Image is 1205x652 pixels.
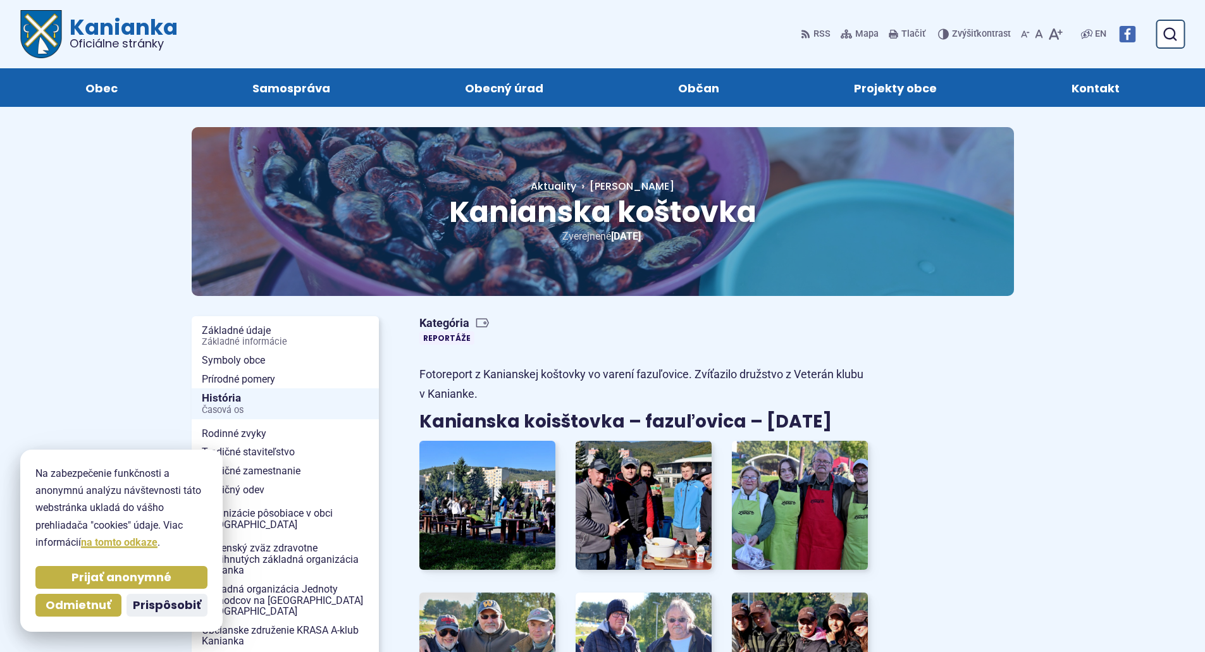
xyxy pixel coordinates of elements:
[232,228,973,245] p: Zverejnené .
[35,594,121,617] button: Odmietnuť
[197,68,385,107] a: Samospráva
[192,321,379,351] a: Základné údajeZákladné informácie
[85,68,118,107] span: Obec
[678,68,719,107] span: Občan
[576,441,712,570] a: Otvoriť obrázok v popupe.
[127,594,207,617] button: Prispôsobiť
[801,21,833,47] a: RSS
[192,580,379,621] a: Základná organizácia Jednoty dôchodcov na [GEOGRAPHIC_DATA] [GEOGRAPHIC_DATA]
[192,462,379,481] a: Tradičné zamestnanie
[611,230,641,242] span: [DATE]
[192,424,379,443] a: Rodinné zvyky
[70,38,178,49] span: Oficiálne stránky
[71,570,171,585] span: Prijať anonymné
[838,21,881,47] a: Mapa
[952,29,1011,40] span: kontrast
[938,21,1013,47] button: Zvýšiťkontrast
[855,27,879,42] span: Mapa
[202,405,369,415] span: Časová os
[192,539,379,580] a: Slovenský zväz zdravotne postihnutých základná organizácia Kanianka
[1032,21,1046,47] button: Nastaviť pôvodnú veľkosť písma
[531,179,576,194] a: Aktuality
[192,504,379,534] a: Organizácie pôsobiace v obci [GEOGRAPHIC_DATA]
[192,443,379,462] a: Tradičné staviteľstvo
[1046,21,1065,47] button: Zväčšiť veľkosť písma
[952,28,977,39] span: Zvýšiť
[1095,27,1106,42] span: EN
[624,68,774,107] a: Občan
[410,68,598,107] a: Obecný úrad
[1119,26,1135,42] img: Prejsť na Facebook stránku
[886,21,928,47] button: Tlačiť
[449,192,757,232] span: Kanianska koštovka
[62,16,178,49] span: Kanianka
[20,10,62,58] img: Prejsť na domovskú stránku
[901,29,925,40] span: Tlačiť
[419,316,490,331] span: Kategória
[20,10,178,58] a: Logo Kanianka, prejsť na domovskú stránku.
[252,68,330,107] span: Samospráva
[854,68,937,107] span: Projekty obce
[1017,68,1175,107] a: Kontakt
[732,441,868,570] a: Otvoriť obrázok v popupe.
[419,441,555,570] a: Otvoriť obrázok v popupe.
[202,580,369,621] span: Základná organizácia Jednoty dôchodcov na [GEOGRAPHIC_DATA] [GEOGRAPHIC_DATA]
[202,504,369,534] span: Organizácie pôsobiace v obci [GEOGRAPHIC_DATA]
[419,331,474,345] a: Reportáže
[590,179,674,194] span: [PERSON_NAME]
[1072,68,1120,107] span: Kontakt
[1092,27,1109,42] a: EN
[202,370,369,389] span: Prírodné pomery
[732,441,868,570] img: Kanianska koisštovka - fazuľovica - 4.10.2025 3
[202,321,369,351] span: Základné údaje
[202,424,369,443] span: Rodinné zvyky
[192,621,379,651] a: Občianske združenie KRASA A-klub Kanianka
[465,68,543,107] span: Obecný úrad
[419,441,555,570] img: Kanianska koisštovka - fazuľovica - 4.10.2025 1
[30,68,172,107] a: Obec
[81,536,158,548] a: na tomto odkaze
[419,412,868,432] h3: Kanianska koisštovka – fazuľovica – [DATE]
[202,388,369,419] span: História
[46,598,111,613] span: Odmietnuť
[192,351,379,370] a: Symboly obce
[202,443,369,462] span: Tradičné staviteľstvo
[202,481,369,500] span: Tradičný odev
[202,351,369,370] span: Symboly obce
[192,481,379,500] a: Tradičný odev
[576,179,674,194] a: [PERSON_NAME]
[202,539,369,580] span: Slovenský zväz zdravotne postihnutých základná organizácia Kanianka
[35,465,207,551] p: Na zabezpečenie funkčnosti a anonymnú analýzu návštevnosti táto webstránka ukladá do vášho prehli...
[576,441,712,570] img: Kanianska koisštovka - fazuľovica - 4.10.2025 2
[202,621,369,651] span: Občianske združenie KRASA A-klub Kanianka
[133,598,201,613] span: Prispôsobiť
[800,68,992,107] a: Projekty obce
[192,388,379,419] a: HistóriaČasová os
[813,27,831,42] span: RSS
[1018,21,1032,47] button: Zmenšiť veľkosť písma
[202,462,369,481] span: Tradičné zamestnanie
[202,337,369,347] span: Základné informácie
[35,566,207,589] button: Prijať anonymné
[192,370,379,389] a: Prírodné pomery
[419,365,868,403] p: Fotoreport z Kanianskej koštovky vo varení fazuľovice. Zvíťazilo družstvo z Veterán klubu v Kania...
